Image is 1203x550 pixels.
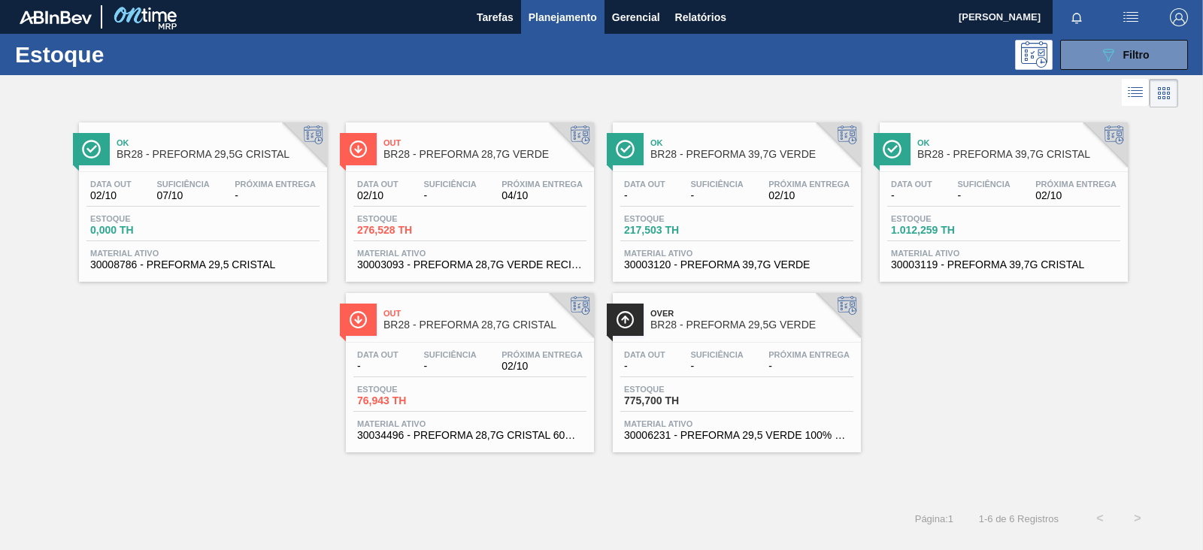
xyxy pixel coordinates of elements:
span: Suficiência [690,180,743,189]
span: 0,000 TH [90,225,195,236]
span: BR28 - PREFORMA 28,7G CRISTAL [383,319,586,331]
span: 30006231 - PREFORMA 29,5 VERDE 100% RECICLADA [624,430,850,441]
span: BR28 - PREFORMA 28,7G VERDE [383,149,586,160]
span: Material ativo [624,419,850,428]
span: Suficiência [423,180,476,189]
span: 76,943 TH [357,395,462,406]
span: Out [383,138,586,147]
span: 02/10 [90,190,132,201]
button: > [1119,500,1156,537]
a: ÍconeOkBR28 - PREFORMA 29,5G CRISTALData out02/10Suficiência07/10Próxima Entrega-Estoque0,000 THM... [68,111,335,282]
span: 30008786 - PREFORMA 29,5 CRISTAL [90,259,316,270]
span: Próxima Entrega [768,180,850,189]
span: 04/10 [502,190,583,201]
button: < [1081,500,1119,537]
span: 1 - 6 de 6 Registros [976,513,1059,524]
span: Planejamento [529,8,597,26]
span: Gerencial [612,8,660,26]
span: Estoque [90,214,195,223]
div: Pogramando: nenhum usuário selecionado [1015,40,1053,70]
span: Material ativo [90,249,316,258]
img: Ícone [349,310,368,329]
span: Próxima Entrega [235,180,316,189]
span: - [624,361,665,372]
a: ÍconeOutBR28 - PREFORMA 28,7G CRISTALData out-Suficiência-Próxima Entrega02/10Estoque76,943 THMat... [335,282,601,452]
span: Suficiência [156,180,209,189]
div: Visão em Cards [1150,79,1178,107]
span: - [768,361,850,372]
span: 02/10 [502,361,583,372]
img: userActions [1122,8,1140,26]
span: 30003119 - PREFORMA 39,7G CRISTAL [891,259,1117,270]
img: Ícone [82,140,101,159]
span: Data out [891,180,932,189]
span: 30003120 - PREFORMA 39,7G VERDE [624,259,850,270]
span: BR28 - PREFORMA 29,5G CRISTAL [117,149,320,160]
a: ÍconeOkBR28 - PREFORMA 39,7G VERDEData out-Suficiência-Próxima Entrega02/10Estoque217,503 THMater... [601,111,868,282]
span: 276,528 TH [357,225,462,236]
span: Material ativo [357,249,583,258]
img: Ícone [616,140,635,159]
span: Estoque [624,385,729,394]
button: Notificações [1053,7,1101,28]
span: Próxima Entrega [768,350,850,359]
span: Material ativo [357,419,583,428]
span: 217,503 TH [624,225,729,236]
span: 30003093 - PREFORMA 28,7G VERDE RECICLADA [357,259,583,270]
span: - [235,190,316,201]
a: ÍconeOkBR28 - PREFORMA 39,7G CRISTALData out-Suficiência-Próxima Entrega02/10Estoque1.012,259 THM... [868,111,1135,282]
span: - [957,190,1010,201]
span: Filtro [1123,49,1150,61]
div: Visão em Lista [1122,79,1150,107]
span: - [624,190,665,201]
span: - [891,190,932,201]
span: Estoque [891,214,996,223]
span: Ok [117,138,320,147]
span: Data out [624,180,665,189]
span: Estoque [357,385,462,394]
span: Material ativo [624,249,850,258]
span: 30034496 - PREFORMA 28,7G CRISTAL 60% REC [357,430,583,441]
h1: Estoque [15,46,233,63]
img: Ícone [349,140,368,159]
span: - [423,190,476,201]
span: Data out [357,180,398,189]
span: BR28 - PREFORMA 29,5G VERDE [650,319,853,331]
a: ÍconeOutBR28 - PREFORMA 28,7G VERDEData out02/10Suficiência-Próxima Entrega04/10Estoque276,528 TH... [335,111,601,282]
span: Estoque [357,214,462,223]
span: Data out [357,350,398,359]
span: Próxima Entrega [502,350,583,359]
span: Página : 1 [915,513,953,524]
a: ÍconeOverBR28 - PREFORMA 29,5G VERDEData out-Suficiência-Próxima Entrega-Estoque775,700 THMateria... [601,282,868,452]
span: Próxima Entrega [1035,180,1117,189]
span: 02/10 [1035,190,1117,201]
img: Ícone [883,140,901,159]
span: Estoque [624,214,729,223]
span: - [357,361,398,372]
span: Relatórios [675,8,726,26]
button: Filtro [1060,40,1188,70]
span: 1.012,259 TH [891,225,996,236]
span: 02/10 [357,190,398,201]
span: BR28 - PREFORMA 39,7G VERDE [650,149,853,160]
span: Out [383,309,586,318]
span: BR28 - PREFORMA 39,7G CRISTAL [917,149,1120,160]
span: Suficiência [957,180,1010,189]
span: - [423,361,476,372]
span: Ok [917,138,1120,147]
span: Suficiência [423,350,476,359]
span: Tarefas [477,8,514,26]
span: - [690,190,743,201]
span: Data out [90,180,132,189]
img: Ícone [616,310,635,329]
span: Data out [624,350,665,359]
img: TNhmsLtSVTkK8tSr43FrP2fwEKptu5GPRR3wAAAABJRU5ErkJggg== [20,11,92,24]
span: Over [650,309,853,318]
span: 07/10 [156,190,209,201]
span: Ok [650,138,853,147]
span: Suficiência [690,350,743,359]
span: - [690,361,743,372]
img: Logout [1170,8,1188,26]
span: 02/10 [768,190,850,201]
span: 775,700 TH [624,395,729,406]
